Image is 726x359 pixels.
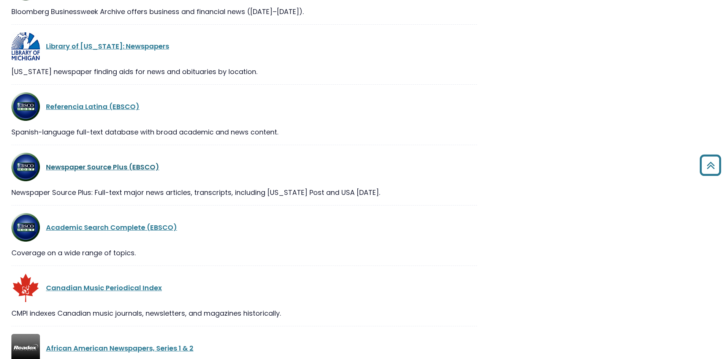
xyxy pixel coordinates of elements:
[11,187,477,198] div: Newspaper Source Plus: Full-text major news articles, transcripts, including [US_STATE] Post and ...
[11,66,477,77] div: [US_STATE] newspaper finding aids for news and obituaries by location.
[11,6,477,17] div: Bloomberg Businessweek Archive offers business and financial news ([DATE]–[DATE]).
[46,343,193,353] a: African American Newspapers, Series 1 & 2
[46,162,159,172] a: Newspaper Source Plus (EBSCO)
[11,127,477,137] div: Spanish-language full-text database with broad academic and news content.
[11,308,477,318] div: CMPI indexes Canadian music journals, newsletters, and magazines historically.
[11,248,477,258] div: Coverage on a wide range of topics.
[46,223,177,232] a: Academic Search Complete (EBSCO)
[697,158,724,172] a: Back to Top
[46,102,139,111] a: Referencia Latina (EBSCO)
[46,41,169,51] a: Library of [US_STATE]: Newspapers
[46,283,162,293] a: Canadian Music Periodical Index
